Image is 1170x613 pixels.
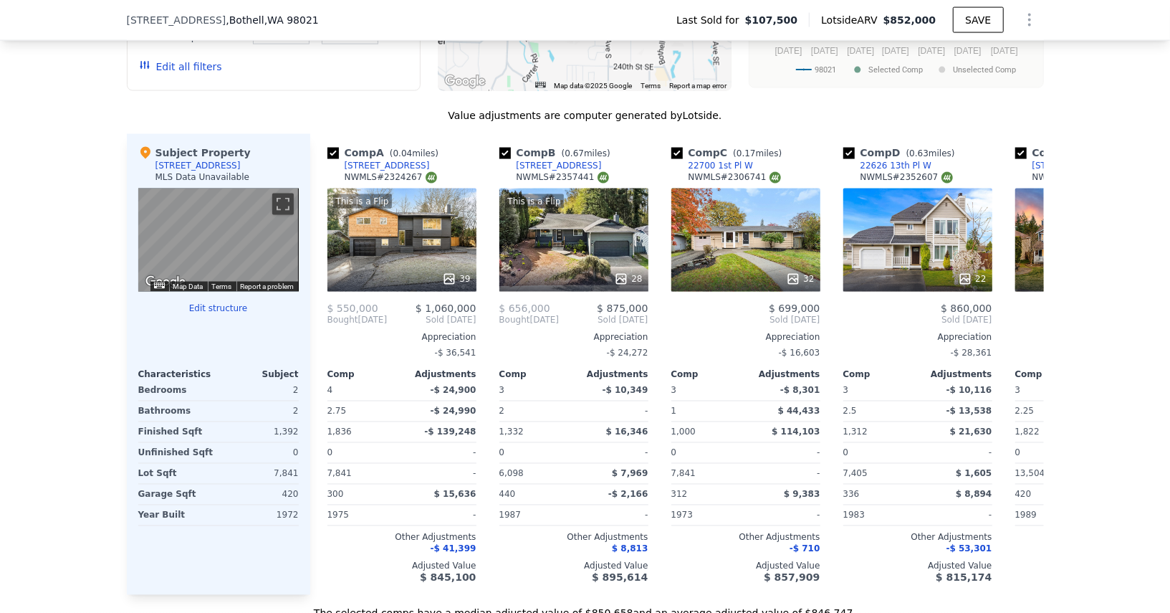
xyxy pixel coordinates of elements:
[946,386,992,396] span: -$ 10,116
[956,490,992,500] span: $ 8,894
[946,544,992,554] span: -$ 53,301
[327,490,344,500] span: 300
[843,469,868,479] span: 7,405
[953,65,1016,75] text: Unselected Comp
[883,14,936,26] span: $852,000
[843,427,868,437] span: 1,312
[333,194,392,209] div: This is a Flip
[868,65,923,75] text: Selected Comp
[1015,369,1090,381] div: Comp
[941,303,992,315] span: $ 860,000
[405,464,476,484] div: -
[138,303,299,315] button: Edit structure
[138,189,299,292] div: Street View
[843,490,860,500] span: 336
[499,146,616,160] div: Comp B
[221,443,299,463] div: 0
[138,443,216,463] div: Unfinished Sqft
[607,348,648,358] span: -$ 24,272
[574,369,648,381] div: Adjustments
[860,160,932,171] div: 22626 13th Pl W
[345,171,437,184] div: NWMLS # 2324267
[435,348,476,358] span: -$ 36,541
[142,273,189,292] img: Google
[221,485,299,505] div: 420
[597,303,648,315] span: $ 875,000
[671,332,820,343] div: Appreciation
[327,561,476,572] div: Adjusted Value
[612,469,648,479] span: $ 7,969
[671,490,688,500] span: 312
[784,490,820,500] span: $ 9,383
[775,46,802,56] text: [DATE]
[387,315,476,326] span: Sold [DATE]
[226,13,319,27] span: , Bothell
[499,561,648,572] div: Adjusted Value
[139,60,222,74] button: Edit all filters
[951,348,992,358] span: -$ 28,361
[384,148,444,158] span: ( miles)
[941,172,953,184] img: NWMLS Logo
[517,160,602,171] div: [STREET_ADDRESS]
[138,146,251,160] div: Subject Property
[990,46,1017,56] text: [DATE]
[499,505,571,526] div: 1987
[127,108,1044,123] div: Value adjustments are computer generated by Lotside .
[155,160,241,171] div: [STREET_ADDRESS]
[843,146,961,160] div: Comp D
[426,172,437,184] img: NWMLS Logo
[727,148,787,158] span: ( miles)
[405,505,476,526] div: -
[559,315,648,326] span: Sold [DATE]
[772,427,820,437] span: $ 114,103
[821,13,883,27] span: Lotside ARV
[598,172,609,184] img: NWMLS Logo
[843,401,915,422] div: 2.5
[671,469,696,479] span: 7,841
[499,532,648,543] div: Other Adjustments
[327,303,378,315] span: $ 550,000
[441,72,489,91] a: Open this area in Google Maps (opens a new window)
[327,401,399,422] div: 2.75
[327,427,352,437] span: 1,836
[154,282,164,289] button: Keyboard shortcuts
[434,490,476,500] span: $ 15,636
[431,407,476,417] span: -$ 24,990
[811,46,838,56] text: [DATE]
[1015,401,1087,422] div: 2.25
[614,272,642,286] div: 28
[327,386,333,396] span: 4
[689,171,781,184] div: NWMLS # 2306741
[1015,386,1021,396] span: 3
[608,490,648,500] span: -$ 2,166
[843,561,992,572] div: Adjusted Value
[764,572,820,584] span: $ 857,909
[327,160,430,171] a: [STREET_ADDRESS]
[843,448,849,458] span: 0
[420,572,476,584] span: $ 845,100
[138,505,216,526] div: Year Built
[641,82,661,90] a: Terms (opens in new tab)
[790,544,820,554] span: -$ 710
[843,532,992,543] div: Other Adjustments
[671,146,788,160] div: Comp C
[779,348,820,358] span: -$ 16,603
[769,303,820,315] span: $ 699,000
[689,160,754,171] div: 22700 1st Pl W
[138,464,216,484] div: Lot Sqft
[1015,6,1044,34] button: Show Options
[327,315,388,326] div: [DATE]
[671,160,754,171] a: 22700 1st Pl W
[1015,561,1164,572] div: Adjusted Value
[327,146,444,160] div: Comp A
[921,505,992,526] div: -
[431,544,476,554] span: -$ 41,399
[737,148,756,158] span: 0.17
[749,464,820,484] div: -
[786,272,814,286] div: 32
[909,148,929,158] span: 0.63
[612,544,648,554] span: $ 8,813
[671,505,743,526] div: 1973
[1015,505,1087,526] div: 1989
[746,369,820,381] div: Adjustments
